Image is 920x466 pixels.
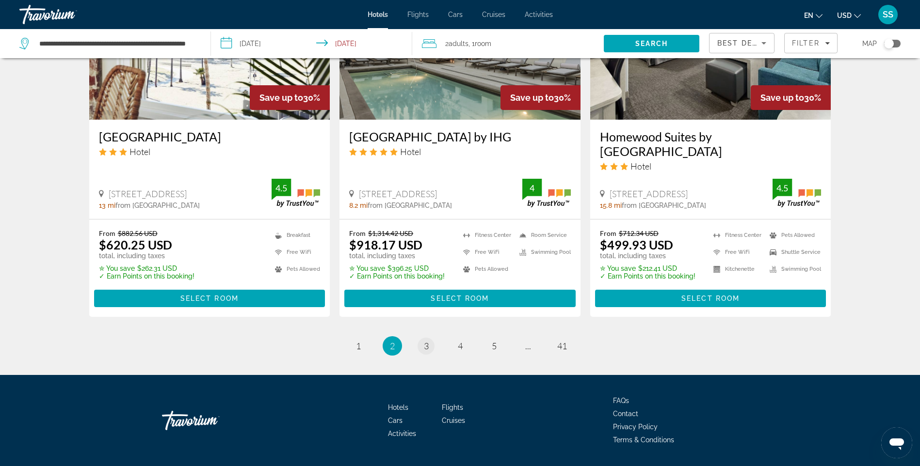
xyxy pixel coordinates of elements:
li: Swimming Pool [765,263,821,275]
span: Save up to [510,93,554,103]
div: 4.5 [272,182,291,194]
ins: $620.25 USD [99,237,172,252]
li: Free WiFi [709,246,765,258]
p: $262.31 USD [99,264,194,272]
a: Activities [525,11,553,18]
span: Search [635,40,668,47]
span: Save up to [259,93,303,103]
span: 5 [492,341,497,351]
input: Search hotel destination [38,36,196,51]
div: 4.5 [773,182,792,194]
ins: $499.93 USD [600,237,673,252]
mat-select: Sort by [717,37,766,49]
a: Select Room [344,292,576,303]
span: Filter [792,39,820,47]
span: 2 [390,341,395,351]
span: From [99,229,115,237]
span: 15.8 mi [600,202,622,209]
li: Pets Allowed [458,263,515,275]
li: Fitness Center [458,229,515,241]
a: [GEOGRAPHIC_DATA] by IHG [349,129,571,144]
span: ✮ You save [349,264,385,272]
button: Change currency [837,8,861,22]
button: Select Room [94,290,325,307]
span: from [GEOGRAPHIC_DATA] [115,202,200,209]
span: ... [525,341,531,351]
span: Adults [449,40,468,47]
span: SS [883,10,893,19]
span: USD [837,12,852,19]
a: Hotels [388,404,408,411]
a: Select Room [595,292,826,303]
span: Select Room [180,295,239,302]
a: Homewood Suites by [GEOGRAPHIC_DATA] [600,129,822,158]
p: total, including taxes [99,252,194,260]
span: From [349,229,366,237]
li: Room Service [515,229,571,241]
a: Travorium [19,2,116,27]
span: Hotel [400,146,421,157]
span: from [GEOGRAPHIC_DATA] [622,202,706,209]
span: 8.2 mi [349,202,368,209]
a: [GEOGRAPHIC_DATA] [99,129,321,144]
span: Room [475,40,491,47]
li: Pets Allowed [765,229,821,241]
del: $712.34 USD [619,229,659,237]
span: Cruises [442,417,465,424]
span: Best Deals [717,39,768,47]
a: Activities [388,430,416,437]
a: Contact [613,410,638,418]
button: Select Room [344,290,576,307]
p: total, including taxes [600,252,695,260]
div: 30% [751,85,831,110]
div: 4 [522,182,542,194]
span: ✮ You save [99,264,135,272]
span: 4 [458,341,463,351]
span: Hotel [129,146,150,157]
span: 1 [356,341,361,351]
button: Search [604,35,699,52]
del: $882.56 USD [118,229,158,237]
span: from [GEOGRAPHIC_DATA] [368,202,452,209]
span: , 1 [468,37,491,50]
img: TrustYou guest rating badge [272,179,320,207]
button: User Menu [875,4,901,25]
p: ✓ Earn Points on this booking! [600,272,695,280]
span: Save up to [760,93,804,103]
a: Cruises [482,11,505,18]
p: ✓ Earn Points on this booking! [349,272,445,280]
a: Hotels [368,11,388,18]
span: Terms & Conditions [613,436,674,444]
a: Go Home [162,406,259,435]
span: Cars [388,417,403,424]
li: Shuttle Service [765,246,821,258]
span: Map [862,37,877,50]
span: 13 mi [99,202,115,209]
button: Change language [804,8,823,22]
span: Select Room [431,295,489,302]
span: Hotel [630,161,651,171]
p: total, including taxes [349,252,445,260]
img: TrustYou guest rating badge [522,179,571,207]
a: Privacy Policy [613,423,658,431]
p: $396.25 USD [349,264,445,272]
span: en [804,12,813,19]
a: FAQs [613,397,629,404]
a: Flights [407,11,429,18]
a: Cars [448,11,463,18]
button: Select check in and out date [211,29,412,58]
div: 30% [500,85,581,110]
li: Swimming Pool [515,246,571,258]
li: Fitness Center [709,229,765,241]
li: Free WiFi [458,246,515,258]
